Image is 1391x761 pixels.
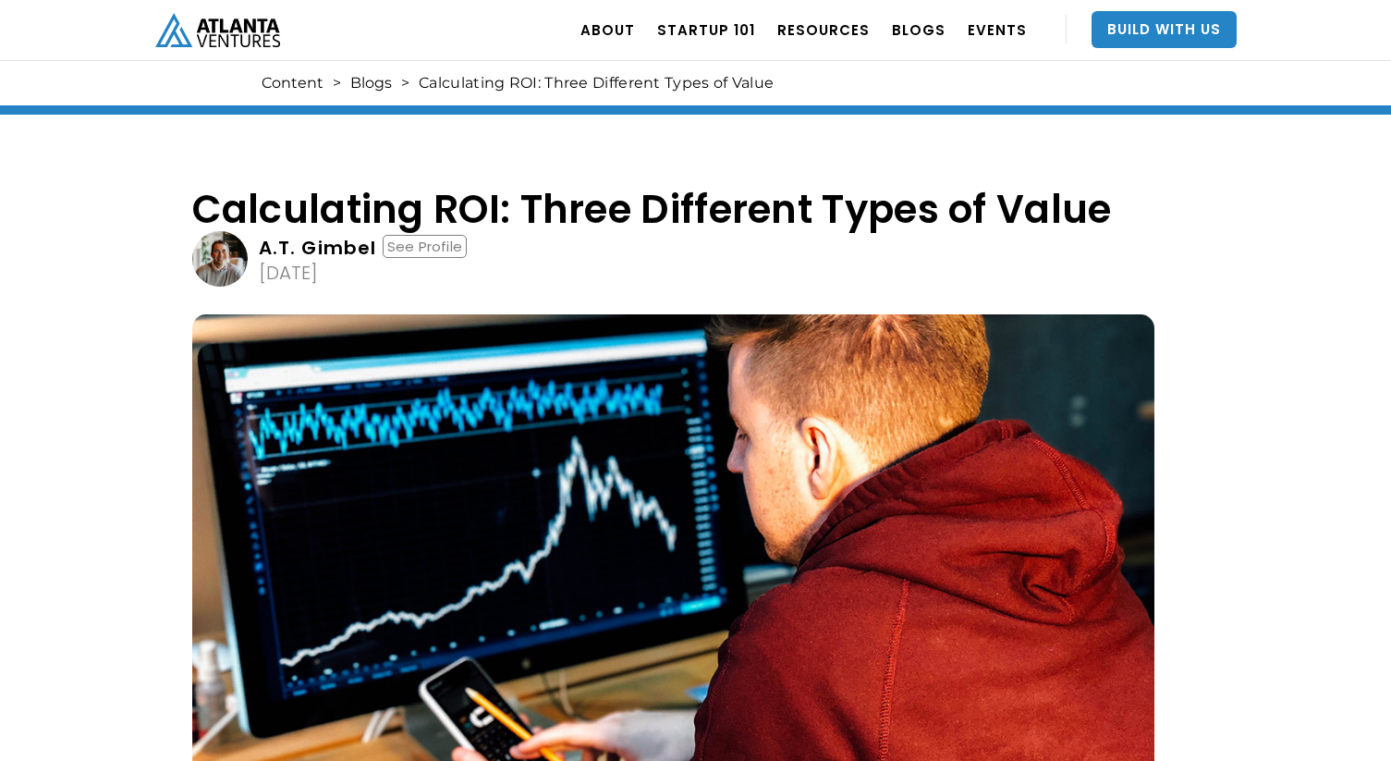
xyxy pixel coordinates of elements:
[383,235,467,258] div: See Profile
[892,4,946,55] a: BLOGS
[259,239,377,257] div: A.T. Gimbel
[968,4,1027,55] a: EVENTS
[262,74,323,92] a: Content
[259,264,318,282] div: [DATE]
[333,74,341,92] div: >
[192,188,1154,231] h1: Calculating ROI: Three Different Types of Value
[1092,11,1237,48] a: Build With Us
[657,4,755,55] a: Startup 101
[350,74,392,92] a: Blogs
[401,74,409,92] div: >
[777,4,870,55] a: RESOURCES
[419,74,774,92] div: Calculating ROI: Three Different Types of Value
[580,4,635,55] a: ABOUT
[192,231,1154,287] a: A.T. GimbelSee Profile[DATE]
